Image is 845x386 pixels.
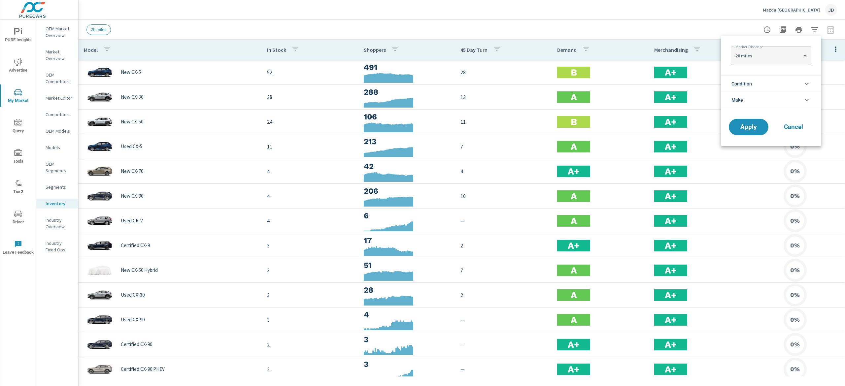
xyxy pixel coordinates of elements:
button: Apply [729,119,768,135]
span: Condition [731,76,752,92]
div: 20 miles [731,49,811,62]
p: 20 miles [735,53,800,59]
span: Apply [735,124,762,130]
span: Make [731,92,743,108]
span: Cancel [780,124,807,130]
button: Cancel [774,119,813,135]
ul: filter options [721,73,821,111]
